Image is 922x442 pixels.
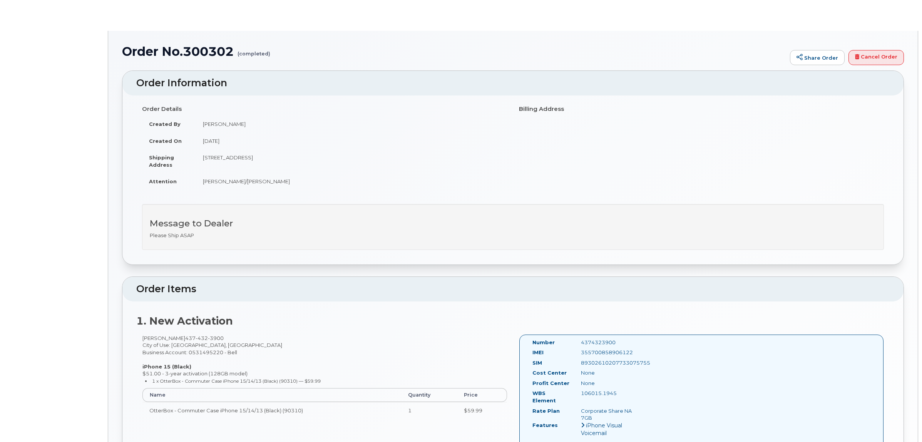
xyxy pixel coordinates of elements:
h2: Order Items [136,284,890,295]
label: Cost Center [532,369,567,377]
td: $59.99 [457,402,507,419]
strong: Created On [149,138,182,144]
h2: Order Information [136,78,890,89]
td: [PERSON_NAME] [196,116,507,132]
label: Number [532,339,555,346]
div: 4374323900 [575,339,643,346]
th: Quantity [401,388,457,402]
span: 3900 [208,335,224,341]
h4: Order Details [142,106,507,112]
h3: Message to Dealer [150,219,876,228]
div: None [575,369,643,377]
h4: Billing Address [519,106,884,112]
strong: Created By [149,121,181,127]
label: Profit Center [532,380,569,387]
div: 89302610207733075755 [575,359,643,367]
td: [STREET_ADDRESS] [196,149,507,173]
div: [PERSON_NAME] City of Use: [GEOGRAPHIC_DATA], [GEOGRAPHIC_DATA] Business Account: 0531495220 - Be... [136,335,513,426]
label: SIM [532,359,542,367]
td: 1 [401,402,457,419]
a: Share Order [790,50,845,65]
p: Please Ship ASAP [150,232,876,239]
label: IMEI [532,349,544,356]
span: 437 [185,335,224,341]
small: 1 x OtterBox - Commuter Case iPhone 15/14/13 (Black) (90310) — $59.99 [152,378,321,384]
div: None [575,380,643,387]
div: 106015.1945 [575,390,643,397]
th: Name [142,388,401,402]
strong: Shipping Address [149,154,174,168]
div: 355700858906122 [575,349,643,356]
td: OtterBox - Commuter Case iPhone 15/14/13 (Black) (90310) [142,402,401,419]
th: Price [457,388,507,402]
h1: Order No.300302 [122,45,786,58]
div: Corporate Share NA 7GB [575,407,643,422]
a: Cancel Order [848,50,904,65]
td: [PERSON_NAME]/[PERSON_NAME] [196,173,507,190]
label: WBS Element [532,390,570,404]
label: Rate Plan [532,407,560,415]
td: [DATE] [196,132,507,149]
strong: 1. New Activation [136,315,233,327]
label: Features [532,422,558,429]
strong: iPhone 15 (Black) [142,363,191,370]
small: (completed) [238,45,270,57]
span: 432 [196,335,208,341]
span: iPhone Visual Voicemail [581,422,622,437]
strong: Attention [149,178,177,184]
